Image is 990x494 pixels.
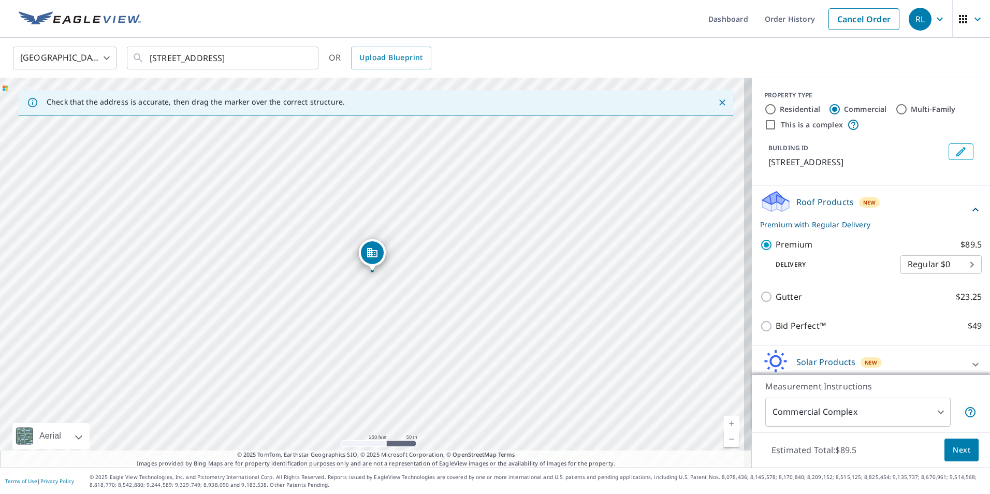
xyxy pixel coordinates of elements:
div: Regular $0 [900,250,982,279]
a: Terms of Use [5,477,37,485]
p: Bid Perfect™ [776,319,826,332]
a: Upload Blueprint [351,47,431,69]
span: Upload Blueprint [359,51,423,64]
p: © 2025 Eagle View Technologies, Inc. and Pictometry International Corp. All Rights Reserved. Repo... [90,473,985,489]
span: Next [953,444,970,457]
p: Delivery [760,260,900,269]
label: Multi-Family [911,104,956,114]
input: Search by address or latitude-longitude [150,43,297,72]
p: BUILDING ID [768,143,808,152]
div: [GEOGRAPHIC_DATA] [13,43,117,72]
p: Premium [776,238,812,251]
label: Residential [780,104,820,114]
div: OR [329,47,431,69]
label: This is a complex [781,120,843,130]
p: Check that the address is accurate, then drag the marker over the correct structure. [47,97,345,107]
p: Roof Products [796,196,854,208]
div: Solar ProductsNew [760,350,982,379]
p: Estimated Total: $89.5 [763,439,865,461]
p: Solar Products [796,356,855,368]
a: Privacy Policy [40,477,74,485]
p: Premium with Regular Delivery [760,219,969,230]
a: Terms [498,451,515,458]
div: Dropped pin, building 1, Commercial property, 4155 Us 75 Ave Sioux Center, IA 51250 [359,239,386,271]
div: PROPERTY TYPE [764,91,978,100]
a: OpenStreetMap [453,451,496,458]
div: Roof ProductsNewPremium with Regular Delivery [760,190,982,230]
a: Current Level 17, Zoom Out [724,431,739,447]
span: New [863,198,876,207]
img: EV Logo [19,11,141,27]
div: RL [909,8,931,31]
span: © 2025 TomTom, Earthstar Geographics SIO, © 2025 Microsoft Corporation, © [237,451,515,459]
button: Next [944,439,979,462]
a: Current Level 17, Zoom In [724,416,739,431]
p: [STREET_ADDRESS] [768,156,944,168]
button: Close [716,96,729,109]
div: Aerial [12,423,90,449]
a: Cancel Order [828,8,899,30]
p: $89.5 [960,238,982,251]
span: New [865,358,878,367]
button: Edit building 1 [949,143,973,160]
p: $23.25 [956,290,982,303]
div: Aerial [36,423,64,449]
label: Commercial [844,104,887,114]
p: | [5,478,74,484]
p: Gutter [776,290,802,303]
p: Measurement Instructions [765,380,977,393]
div: Commercial Complex [765,398,951,427]
span: Each building may require a separate measurement report; if so, your account will be billed per r... [964,406,977,418]
p: $49 [968,319,982,332]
